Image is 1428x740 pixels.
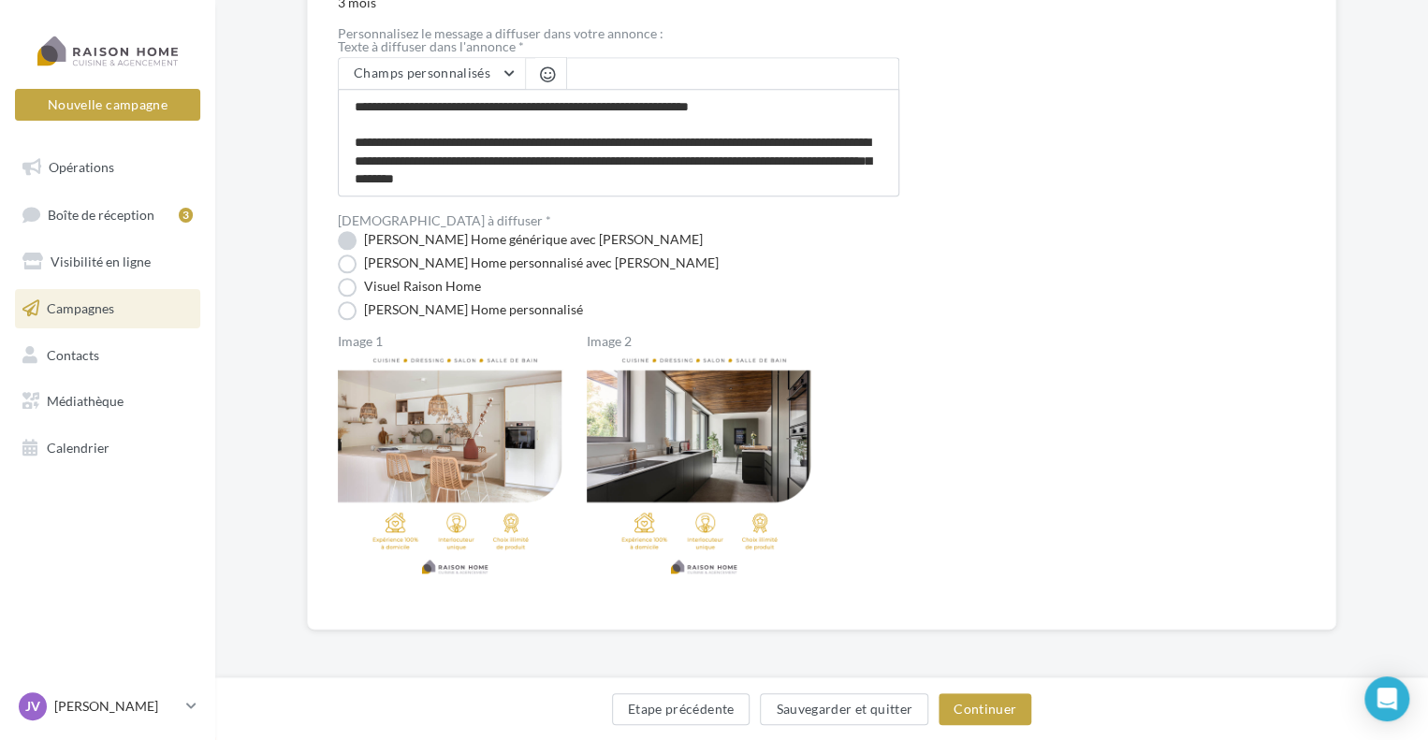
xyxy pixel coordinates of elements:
[47,300,114,316] span: Campagnes
[338,254,719,273] label: [PERSON_NAME] Home personnalisé avec [PERSON_NAME]
[179,208,193,223] div: 3
[51,254,151,269] span: Visibilité en ligne
[15,89,200,121] button: Nouvelle campagne
[11,382,204,421] a: Médiathèque
[49,159,114,175] span: Opérations
[47,440,109,456] span: Calendrier
[587,350,821,584] img: Image 2
[48,206,154,222] span: Boîte de réception
[338,214,551,227] label: [DEMOGRAPHIC_DATA] à diffuser *
[47,346,99,362] span: Contacts
[54,697,179,716] p: [PERSON_NAME]
[338,350,572,584] img: Image 1
[338,278,481,297] label: Visuel Raison Home
[339,58,525,90] button: Champs personnalisés
[338,231,703,250] label: [PERSON_NAME] Home générique avec [PERSON_NAME]
[47,393,124,409] span: Médiathèque
[612,693,750,725] button: Etape précédente
[587,335,821,348] label: Image 2
[338,27,899,40] div: Personnalisez le message a diffuser dans votre annonce :
[760,693,928,725] button: Sauvegarder et quitter
[11,148,204,187] a: Opérations
[11,195,204,235] a: Boîte de réception3
[15,689,200,724] a: JV [PERSON_NAME]
[11,336,204,375] a: Contacts
[354,65,490,80] span: Champs personnalisés
[338,335,572,348] label: Image 1
[11,428,204,468] a: Calendrier
[939,693,1031,725] button: Continuer
[338,301,583,320] label: [PERSON_NAME] Home personnalisé
[11,242,204,282] a: Visibilité en ligne
[25,697,40,716] span: JV
[1364,676,1409,721] div: Open Intercom Messenger
[338,40,899,53] label: Texte à diffuser dans l'annonce *
[11,289,204,328] a: Campagnes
